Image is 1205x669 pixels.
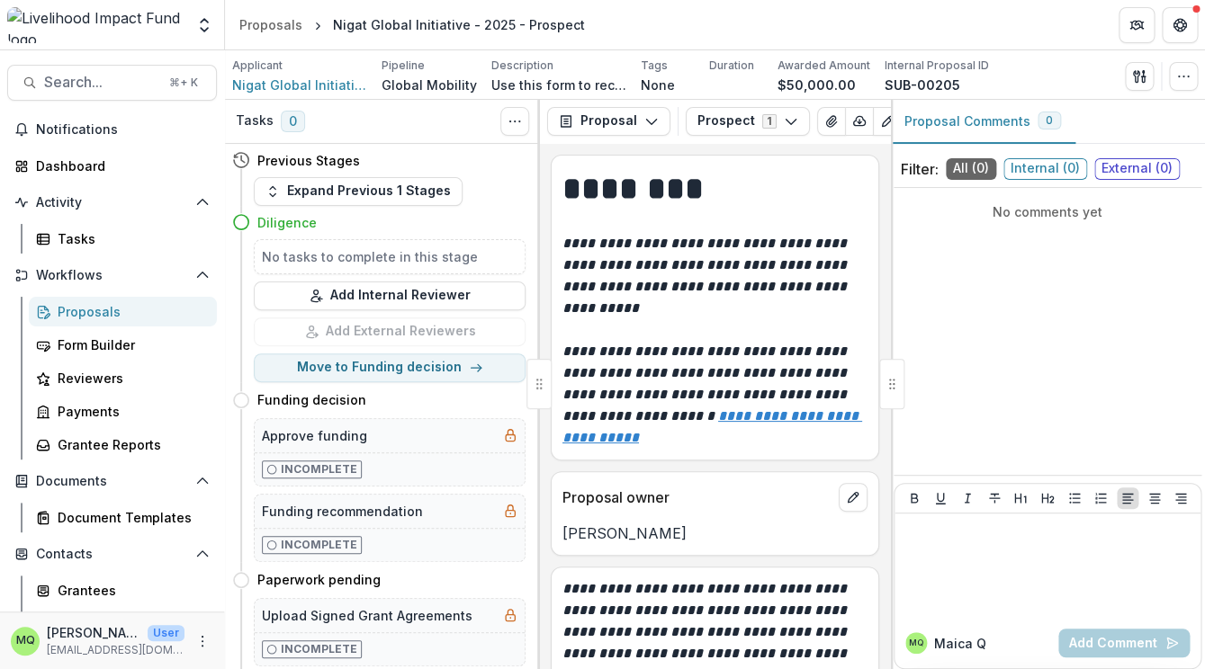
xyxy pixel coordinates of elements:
button: Heading 2 [1037,487,1058,509]
span: Workflows [36,268,188,283]
p: Filter: [901,158,939,180]
p: $50,000.00 [778,76,856,94]
nav: breadcrumb [232,12,592,38]
a: Dashboard [7,151,217,181]
span: Internal ( 0 ) [1003,158,1087,180]
p: [PERSON_NAME] [562,522,868,544]
div: Proposals [58,302,202,321]
a: Grantee Reports [29,430,217,459]
h4: Paperwork pending [257,570,381,589]
button: Ordered List [1090,487,1111,509]
span: All ( 0 ) [946,158,996,180]
h5: Upload Signed Grant Agreements [262,606,472,625]
div: Document Templates [58,508,202,527]
span: Notifications [36,122,210,138]
a: Proposals [29,297,217,326]
button: Move to Funding decision [254,353,526,382]
button: Toggle View Cancelled Tasks [500,107,529,136]
button: Expand Previous 1 Stages [254,177,463,206]
p: Incomplete [281,461,357,477]
button: Bold [904,487,925,509]
p: User [148,625,184,641]
button: Align Right [1170,487,1192,509]
button: Heading 1 [1010,487,1031,509]
span: Contacts [36,547,188,562]
button: edit [839,483,868,512]
div: ⌘ + K [166,73,202,93]
button: Bullet List [1064,487,1085,509]
button: Get Help [1162,7,1198,43]
div: Nigat Global Initiative - 2025 - Prospect [333,15,585,34]
button: Proposal [547,107,670,136]
button: Align Center [1144,487,1165,509]
div: Maica Quitain [909,638,923,647]
h5: Approve funding [262,426,367,445]
p: [EMAIL_ADDRESS][DOMAIN_NAME] [47,642,184,658]
div: Maica Quitain [16,635,35,647]
p: Tags [641,58,668,74]
button: Open entity switcher [192,7,217,43]
div: Reviewers [58,369,202,388]
button: Align Left [1117,487,1138,509]
span: 0 [1046,114,1053,127]
a: Proposals [232,12,310,38]
a: Nigat Global Initiative [232,76,367,94]
p: Incomplete [281,537,357,553]
span: Activity [36,195,188,210]
span: 0 [281,111,305,132]
button: Open Workflows [7,261,217,290]
p: Use this form to record information about a Fund, Special Projects, or Research/Ecosystem/Regrant... [491,76,626,94]
p: Description [491,58,553,74]
p: Proposal owner [562,486,832,508]
button: Add Internal Reviewer [254,281,526,310]
a: Payments [29,397,217,426]
p: Pipeline [382,58,425,74]
button: View Attached Files [817,107,846,136]
span: External ( 0 ) [1094,158,1180,180]
button: Open Documents [7,467,217,495]
div: Proposals [239,15,302,34]
span: Search... [44,74,158,91]
a: Constituents [29,609,217,638]
h5: Funding recommendation [262,502,423,521]
p: Incomplete [281,641,357,657]
button: Notifications [7,115,217,144]
button: Open Contacts [7,540,217,568]
img: Livelihood Impact Fund logo [7,7,184,43]
p: Maica Q [934,634,986,653]
div: Payments [58,402,202,421]
p: Applicant [232,58,283,74]
button: Edit as form [873,107,902,136]
a: Document Templates [29,503,217,532]
button: More [192,630,213,652]
p: None [641,76,675,94]
h3: Tasks [236,113,274,129]
h4: Funding decision [257,390,366,409]
p: Global Mobility [382,76,477,94]
button: Italicize [957,487,978,509]
div: Dashboard [36,156,202,175]
h4: Previous Stages [257,151,360,170]
button: Prospect1 [686,107,810,136]
span: Documents [36,474,188,489]
p: No comments yet [901,202,1194,221]
div: Grantee Reports [58,435,202,454]
p: Internal Proposal ID [885,58,989,74]
div: Tasks [58,229,202,248]
h4: Diligence [257,213,317,232]
button: Add Comment [1058,629,1190,657]
div: Grantees [58,581,202,600]
a: Form Builder [29,330,217,360]
div: Form Builder [58,335,202,354]
button: Partners [1119,7,1155,43]
p: SUB-00205 [885,76,960,94]
p: Duration [709,58,754,74]
a: Tasks [29,224,217,254]
button: Underline [930,487,951,509]
button: Add External Reviewers [254,317,526,346]
a: Grantees [29,575,217,605]
p: [PERSON_NAME] [47,623,140,642]
h5: No tasks to complete in this stage [262,247,517,266]
p: Awarded Amount [778,58,870,74]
